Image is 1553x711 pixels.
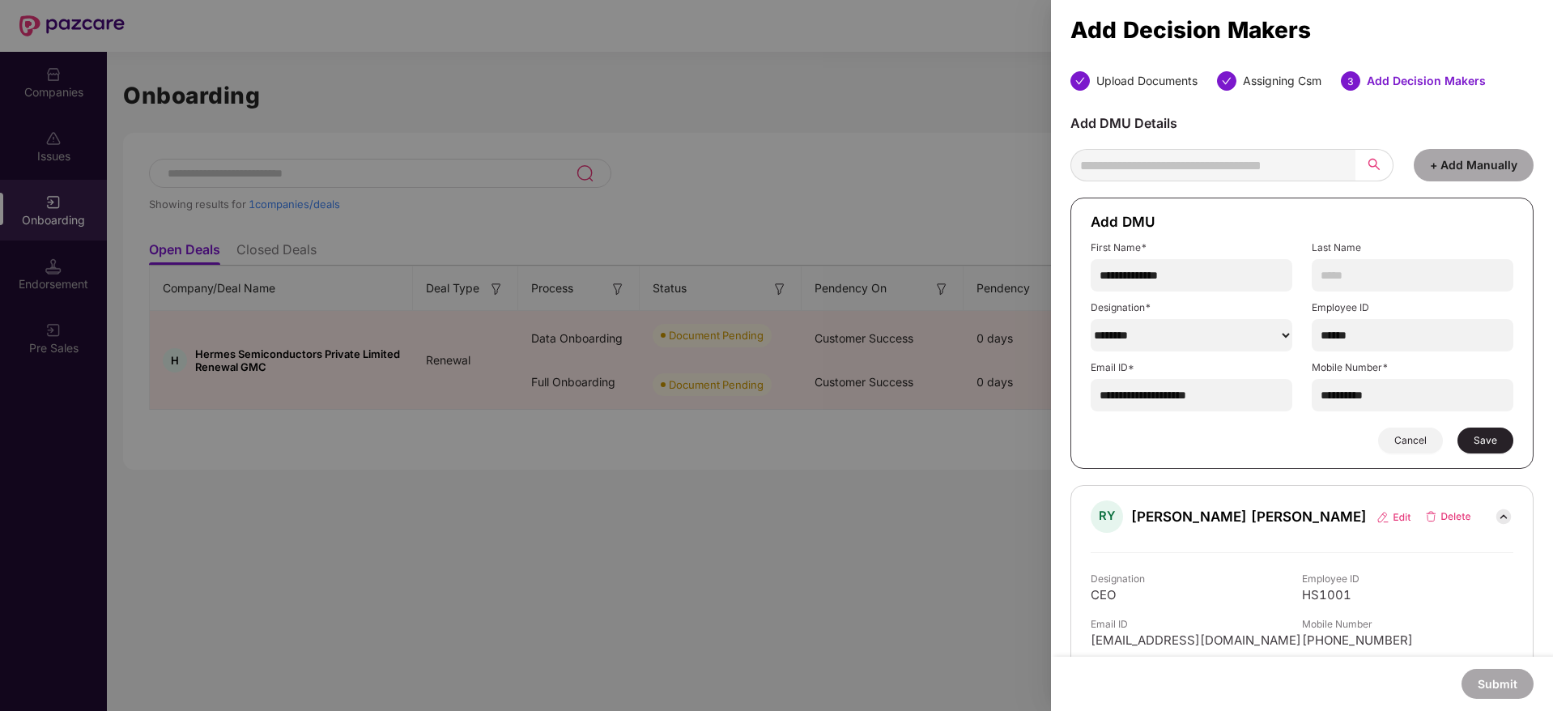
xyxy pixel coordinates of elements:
button: Save [1457,428,1513,453]
div: Upload Documents [1096,71,1198,91]
button: Cancel [1378,428,1443,453]
span: CEO [1091,587,1302,603]
span: Mobile Number [1302,618,1513,631]
span: Designation [1091,573,1302,585]
span: Add DMU Details [1070,115,1177,131]
span: Save [1474,434,1497,447]
span: Email ID [1091,618,1302,631]
span: Cancel [1394,434,1427,447]
span: [PHONE_NUMBER] [1302,632,1513,649]
img: delete [1424,510,1471,523]
div: Add Decision Makers [1070,21,1534,39]
img: down_arrow [1494,507,1513,526]
label: First Name* [1091,241,1292,254]
span: RY [1099,509,1115,525]
span: check [1222,76,1232,86]
label: Designation* [1091,301,1292,314]
div: Assigning Csm [1243,71,1321,91]
button: Submit [1462,669,1534,699]
label: Mobile Number* [1312,361,1513,374]
span: Employee ID [1302,573,1513,585]
label: Employee ID [1312,301,1513,314]
img: edit [1376,511,1411,524]
span: [EMAIL_ADDRESS][DOMAIN_NAME] [1091,632,1302,649]
span: check [1075,76,1085,86]
label: Last Name [1312,241,1513,254]
div: Add Decision Makers [1367,71,1486,91]
span: Add DMU [1091,214,1155,230]
span: [PERSON_NAME] [PERSON_NAME] [1131,508,1367,526]
button: search [1355,149,1393,181]
span: HS1001 [1302,587,1513,603]
button: + Add Manually [1414,149,1534,181]
span: 3 [1347,75,1354,87]
label: Email ID* [1091,361,1292,374]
